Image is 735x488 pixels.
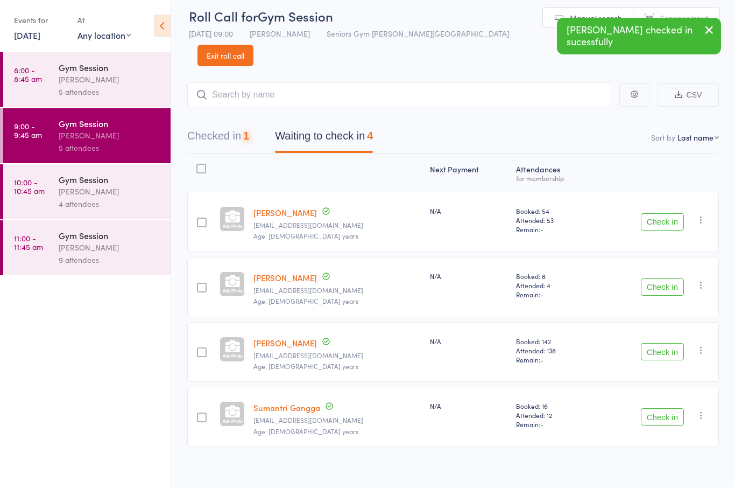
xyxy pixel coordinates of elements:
[253,232,358,241] span: Age: [DEMOGRAPHIC_DATA] years
[77,30,131,41] div: Any location
[540,355,543,365] span: -
[14,66,42,83] time: 8:00 - 8:45 am
[250,29,310,39] span: [PERSON_NAME]
[3,53,171,108] a: 8:00 -8:45 amGym Session[PERSON_NAME]5 attendees
[516,281,592,290] span: Attended: 4
[253,417,421,424] small: sumantri.gangga@gmail.com
[187,83,611,108] input: Search by name
[651,133,675,143] label: Sort by
[516,290,592,299] span: Remain:
[253,297,358,306] span: Age: [DEMOGRAPHIC_DATA] years
[253,402,320,414] a: Sumantri Gangga
[197,45,253,67] a: Exit roll call
[77,12,131,30] div: At
[557,18,721,55] div: [PERSON_NAME] checked in sucessfully
[59,130,161,142] div: [PERSON_NAME]
[189,29,233,39] span: [DATE] 09:00
[14,12,67,30] div: Events for
[253,273,317,284] a: [PERSON_NAME]
[59,62,161,74] div: Gym Session
[253,427,358,436] span: Age: [DEMOGRAPHIC_DATA] years
[253,222,421,229] small: ams5chris@gmail.com
[59,118,161,130] div: Gym Session
[516,346,592,355] span: Attended: 138
[540,290,543,299] span: -
[430,402,507,411] div: N/A
[253,207,317,219] a: [PERSON_NAME]
[641,279,684,296] button: Check in
[516,216,592,225] span: Attended: 53
[658,84,719,107] button: CSV
[3,165,171,220] a: 10:00 -10:45 amGym Session[PERSON_NAME]4 attendees
[14,122,42,140] time: 9:00 - 9:45 am
[253,287,421,295] small: tjbushell555@gmail.com
[327,29,509,39] span: Seniors Gym [PERSON_NAME][GEOGRAPHIC_DATA]
[59,174,161,186] div: Gym Session
[59,186,161,198] div: [PERSON_NAME]
[570,13,622,24] span: Manual search
[516,207,592,216] span: Booked: 54
[59,86,161,99] div: 5 attendees
[516,402,592,411] span: Booked: 16
[59,254,161,267] div: 9 attendees
[516,337,592,346] span: Booked: 142
[187,125,249,154] button: Checked in1
[14,234,43,252] time: 11:00 - 11:45 am
[253,362,358,371] span: Age: [DEMOGRAPHIC_DATA] years
[516,225,592,234] span: Remain:
[59,198,161,211] div: 4 attendees
[189,8,258,25] span: Roll Call for
[660,13,709,24] span: Scanner input
[516,175,592,182] div: for membership
[540,420,543,429] span: -
[14,178,45,196] time: 10:00 - 10:45 am
[3,109,171,164] a: 9:00 -9:45 amGym Session[PERSON_NAME]5 attendees
[516,355,592,365] span: Remain:
[253,338,317,349] a: [PERSON_NAME]
[14,30,40,41] a: [DATE]
[367,130,373,142] div: 4
[430,272,507,281] div: N/A
[258,8,333,25] span: Gym Session
[540,225,543,234] span: -
[243,130,249,142] div: 1
[430,207,507,216] div: N/A
[253,352,421,360] small: careyrussell@hotmail.com
[275,125,373,154] button: Waiting to check in4
[641,214,684,231] button: Check in
[430,337,507,346] div: N/A
[516,272,592,281] span: Booked: 8
[3,221,171,276] a: 11:00 -11:45 amGym Session[PERSON_NAME]9 attendees
[677,133,713,143] div: Last name
[516,420,592,429] span: Remain:
[59,74,161,86] div: [PERSON_NAME]
[59,142,161,155] div: 5 attendees
[641,409,684,426] button: Check in
[516,411,592,420] span: Attended: 12
[59,242,161,254] div: [PERSON_NAME]
[641,344,684,361] button: Check in
[426,159,512,187] div: Next Payment
[512,159,596,187] div: Atten­dances
[59,230,161,242] div: Gym Session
